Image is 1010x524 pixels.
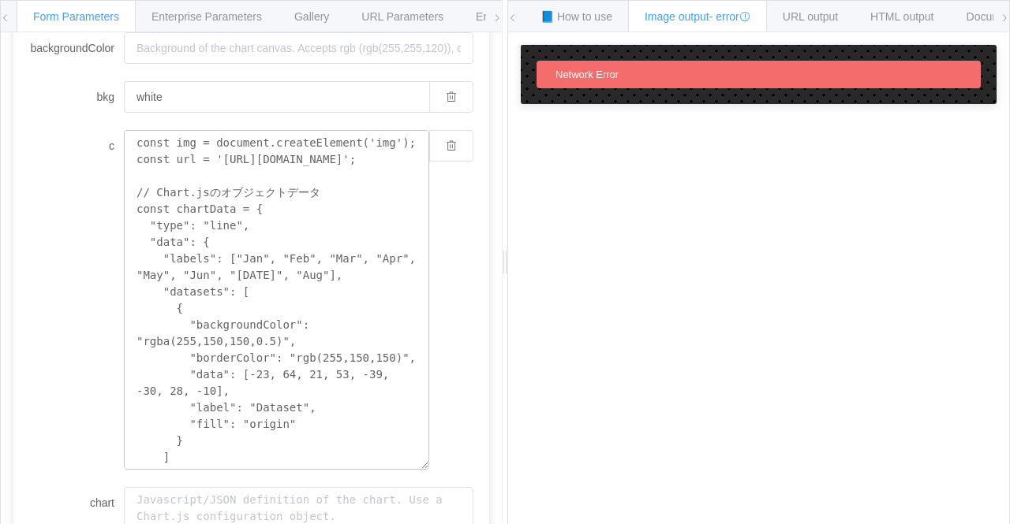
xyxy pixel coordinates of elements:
span: Environments [476,10,544,23]
span: URL output [783,10,838,23]
span: 📘 How to use [541,10,612,23]
span: Gallery [294,10,329,23]
label: c [29,130,124,162]
span: Form Parameters [33,10,119,23]
input: Background of the chart canvas. Accepts rgb (rgb(255,255,120)), colors (red), and url-encoded hex... [124,81,429,113]
label: chart [29,487,124,518]
span: - error [709,10,750,23]
span: HTML output [870,10,933,23]
span: Network Error [555,69,619,80]
span: Enterprise Parameters [151,10,262,23]
label: bkg [29,81,124,113]
span: Image output [645,10,750,23]
input: Background of the chart canvas. Accepts rgb (rgb(255,255,120)), colors (red), and url-encoded hex... [124,32,473,64]
label: backgroundColor [29,32,124,64]
span: URL Parameters [361,10,443,23]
